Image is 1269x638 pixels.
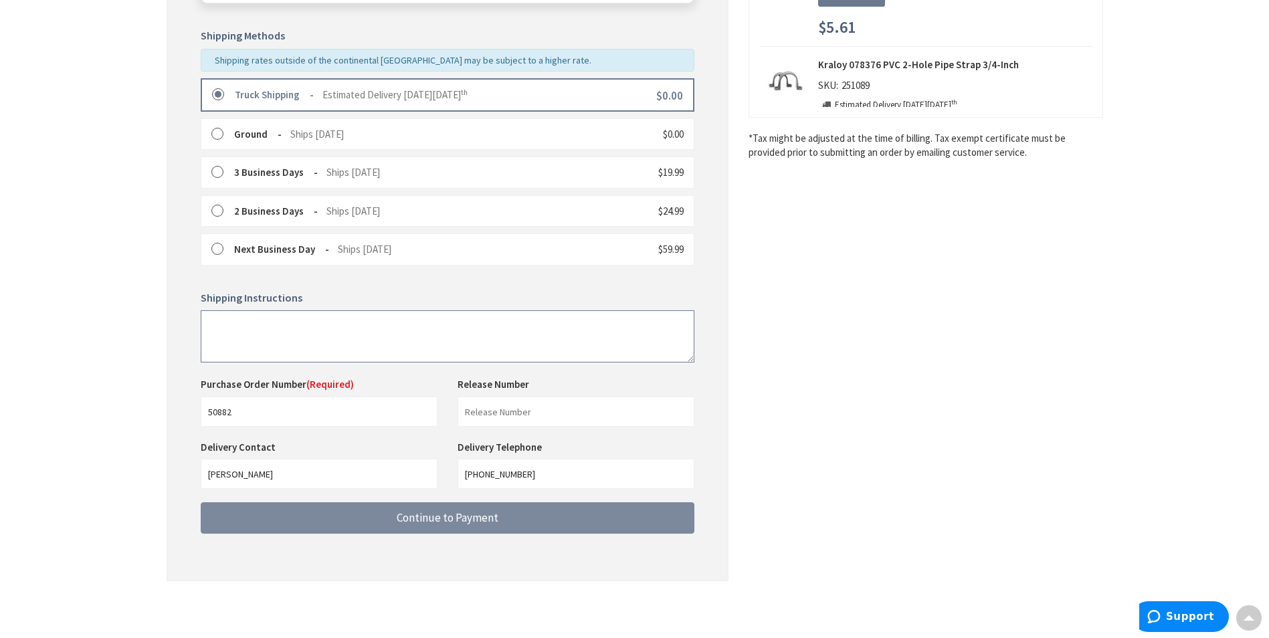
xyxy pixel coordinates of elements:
[458,441,545,453] label: Delivery Telephone
[461,88,468,97] sup: th
[215,54,591,66] span: Shipping rates outside of the continental [GEOGRAPHIC_DATA] may be subject to a higher rate.
[322,88,468,101] span: Estimated Delivery [DATE][DATE]
[656,88,683,103] span: $0.00
[397,510,498,525] span: Continue to Payment
[658,166,684,179] span: $19.99
[765,63,806,104] img: Kraloy 078376 PVC 2-Hole Pipe Strap 3/4-Inch
[234,205,318,217] strong: 2 Business Days
[838,79,873,92] span: 251089
[201,291,302,304] span: Shipping Instructions
[663,128,684,140] span: $0.00
[951,98,957,106] sup: th
[201,397,437,427] input: Purchase Order Number
[234,128,282,140] strong: Ground
[749,131,1103,160] : *Tax might be adjusted at the time of billing. Tax exempt certificate must be provided prior to s...
[201,377,354,391] label: Purchase Order Number
[818,99,957,112] p: Estimated Delivery [DATE][DATE]
[326,166,380,179] span: Ships [DATE]
[201,441,279,453] label: Delivery Contact
[658,243,684,255] span: $59.99
[326,205,380,217] span: Ships [DATE]
[658,205,684,217] span: $24.99
[201,30,694,42] h5: Shipping Methods
[818,58,1092,72] strong: Kraloy 078376 PVC 2-Hole Pipe Strap 3/4-Inch
[235,88,314,101] strong: Truck Shipping
[338,243,391,255] span: Ships [DATE]
[290,128,344,140] span: Ships [DATE]
[234,166,318,179] strong: 3 Business Days
[818,19,856,36] span: $5.61
[234,243,329,255] strong: Next Business Day
[1139,601,1229,635] iframe: Opens a widget where you can find more information
[458,377,529,391] label: Release Number
[818,78,873,97] div: SKU:
[306,378,354,391] span: (Required)
[458,397,694,427] input: Release Number
[201,502,694,534] button: Continue to Payment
